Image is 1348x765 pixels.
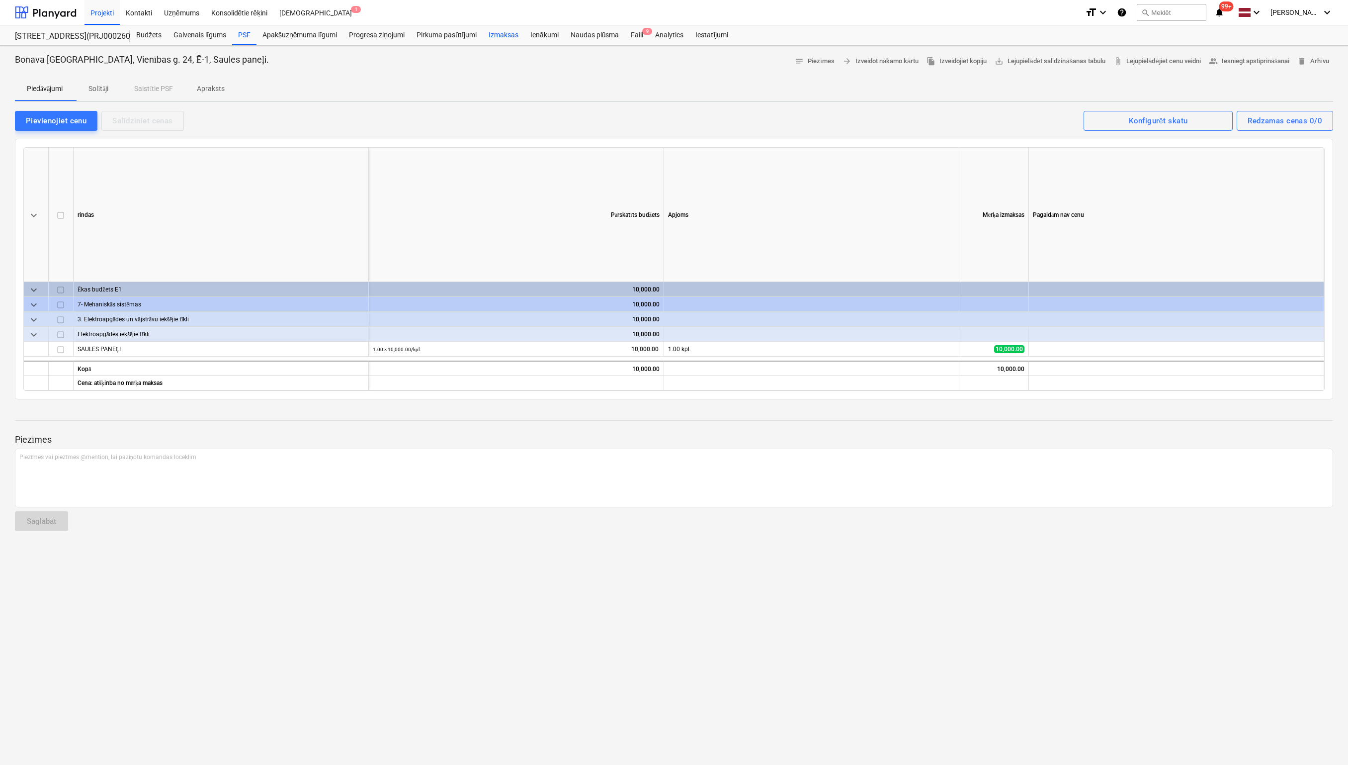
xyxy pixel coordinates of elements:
span: Lejupielādējiet cenu veidni [1113,56,1200,67]
span: keyboard_arrow_down [28,329,40,341]
button: Iesniegt apstiprināšanai [1205,54,1294,69]
a: Apakšuzņēmuma līgumi [256,25,343,45]
span: Izveidot nākamo kārtu [842,56,919,67]
span: [PERSON_NAME] [1270,8,1320,16]
span: 10,000.00 [630,345,660,354]
div: Ēkas budžets E1 [78,282,364,296]
span: notes [795,57,804,66]
i: keyboard_arrow_down [1097,6,1109,18]
div: 10,000.00 [369,361,664,376]
div: Mērķa izmaksas [959,148,1029,282]
div: 10,000.00 [373,282,660,297]
div: Apjoms [664,148,959,282]
span: save_alt [995,57,1004,66]
button: Konfigurēt skatu [1084,111,1233,131]
button: Redzamas cenas 0/0 [1237,111,1333,131]
span: people_alt [1209,57,1218,66]
span: file_copy [927,57,935,66]
a: Progresa ziņojumi [343,25,411,45]
span: keyboard_arrow_down [28,209,40,221]
span: keyboard_arrow_down [28,299,40,311]
span: keyboard_arrow_down [28,284,40,296]
p: Solītāji [86,84,110,94]
p: Bonava [GEOGRAPHIC_DATA], Vienības g. 24, Ē-1, Saules paneļi. [15,54,269,66]
div: 3. Elektroapgādes un vājstrāvu iekšējie tīkli [78,312,364,326]
span: 10,000.00 [994,345,1024,353]
p: Piedāvājumi [27,84,63,94]
div: Faili [625,25,649,45]
div: SAULES PANEĻI [78,342,364,356]
span: 1 [351,6,361,13]
a: Budžets [130,25,168,45]
div: 10,000.00 [373,297,660,312]
span: 9 [642,28,652,35]
button: Arhīvu [1293,54,1333,69]
span: arrow_forward [842,57,851,66]
span: delete [1297,57,1306,66]
i: format_size [1085,6,1097,18]
a: Faili9 [625,25,649,45]
div: 10,000.00 [959,361,1029,376]
div: rindas [74,148,369,282]
span: 99+ [1219,1,1234,11]
small: 1.00 × 10,000.00 / kpl. [373,347,421,352]
div: 10,000.00 [373,327,660,342]
div: Kopā [74,361,369,376]
button: Izveidot nākamo kārtu [839,54,923,69]
span: Izveidojiet kopiju [927,56,987,67]
div: Elektroapgādes iekšējie tīkli [78,327,364,341]
span: Iesniegt apstiprināšanai [1209,56,1290,67]
a: Naudas plūsma [565,25,625,45]
div: 7- Mehaniskās sistēmas [78,297,364,311]
span: Lejupielādēt salīdzināšanas tabulu [995,56,1105,67]
div: Pievienojiet cenu [26,114,86,127]
a: PSF [232,25,256,45]
button: Piezīmes [791,54,839,69]
button: Meklēt [1137,4,1206,21]
i: keyboard_arrow_down [1251,6,1263,18]
i: keyboard_arrow_down [1321,6,1333,18]
p: Apraksts [197,84,225,94]
a: Lejupielādējiet cenu veidni [1109,54,1204,69]
iframe: Chat Widget [1298,717,1348,765]
div: Pārskatīts budžets [369,148,664,282]
button: Pievienojiet cenu [15,111,97,131]
div: Redzamas cenas 0/0 [1248,114,1322,127]
span: Piezīmes [795,56,835,67]
a: Pirkuma pasūtījumi [411,25,483,45]
div: Pagaidām nav cenu [1029,148,1324,282]
div: Konfigurēt skatu [1129,114,1187,127]
p: Piezīmes [15,434,1333,446]
i: notifications [1214,6,1224,18]
a: Analytics [649,25,689,45]
a: Lejupielādēt salīdzināšanas tabulu [991,54,1109,69]
i: Zināšanu pamats [1117,6,1127,18]
a: Iestatījumi [689,25,734,45]
div: 10,000.00 [373,312,660,327]
span: attach_file [1113,57,1122,66]
span: search [1141,8,1149,16]
div: Cena: atšķirība no mērķa maksas [74,376,369,390]
a: Galvenais līgums [168,25,232,45]
button: Izveidojiet kopiju [923,54,991,69]
div: [STREET_ADDRESS](PRJ0002600) 2601946 [15,31,118,42]
span: keyboard_arrow_down [28,314,40,326]
a: Ienākumi [524,25,565,45]
a: Izmaksas [483,25,524,45]
div: 1.00 kpl. [664,342,959,357]
span: Arhīvu [1297,56,1329,67]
